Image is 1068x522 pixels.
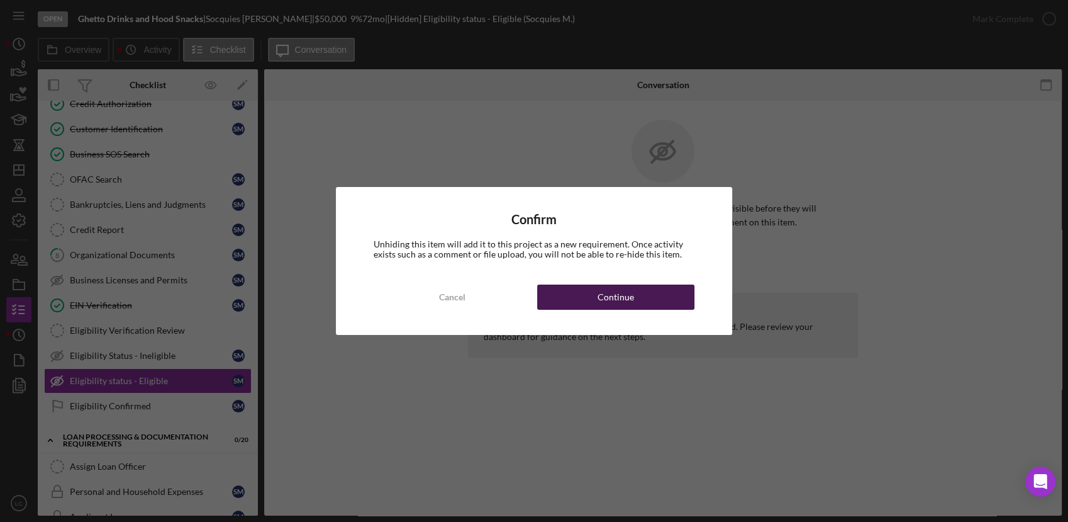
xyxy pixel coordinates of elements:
[439,285,465,310] div: Cancel
[374,285,531,310] button: Cancel
[537,285,694,310] button: Continue
[598,285,634,310] div: Continue
[374,212,694,227] h4: Confirm
[374,239,694,259] div: Unhiding this item will add it to this project as a new requirement. Once activity exists such as...
[1025,467,1055,497] div: Open Intercom Messenger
